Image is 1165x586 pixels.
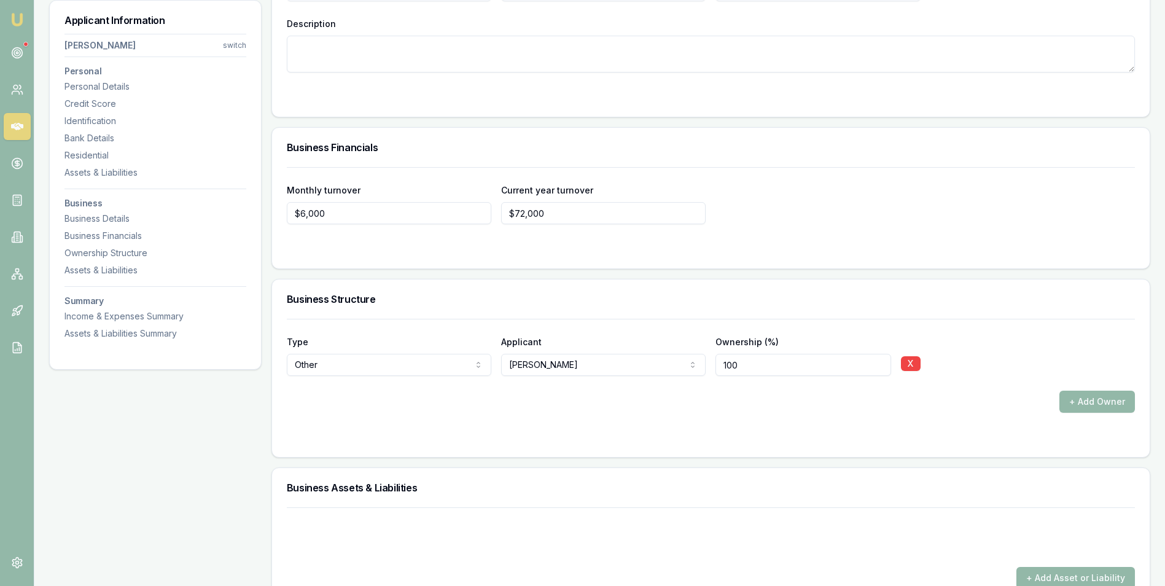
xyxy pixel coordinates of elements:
[64,132,246,144] div: Bank Details
[64,264,246,276] div: Assets & Liabilities
[64,327,246,340] div: Assets & Liabilities Summary
[287,294,1135,304] h3: Business Structure
[64,297,246,305] h3: Summary
[64,213,246,225] div: Business Details
[715,337,779,347] label: Ownership (%)
[64,67,246,76] h3: Personal
[64,166,246,179] div: Assets & Liabilities
[64,247,246,259] div: Ownership Structure
[64,310,246,322] div: Income & Expenses Summary
[1059,391,1135,413] button: + Add Owner
[501,202,706,224] input: $
[64,80,246,93] div: Personal Details
[287,337,308,347] label: Type
[287,483,1135,493] h3: Business Assets & Liabilities
[64,39,136,52] div: [PERSON_NAME]
[64,115,246,127] div: Identification
[64,15,246,25] h3: Applicant Information
[287,143,1135,152] h3: Business Financials
[287,185,360,195] label: Monthly turnover
[10,12,25,27] img: emu-icon-u.png
[223,41,246,50] div: switch
[287,18,336,29] label: Description
[501,185,593,195] label: Current year turnover
[64,149,246,162] div: Residential
[64,230,246,242] div: Business Financials
[64,98,246,110] div: Credit Score
[901,356,921,371] button: X
[64,199,246,208] h3: Business
[501,337,542,347] label: Applicant
[287,202,491,224] input: $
